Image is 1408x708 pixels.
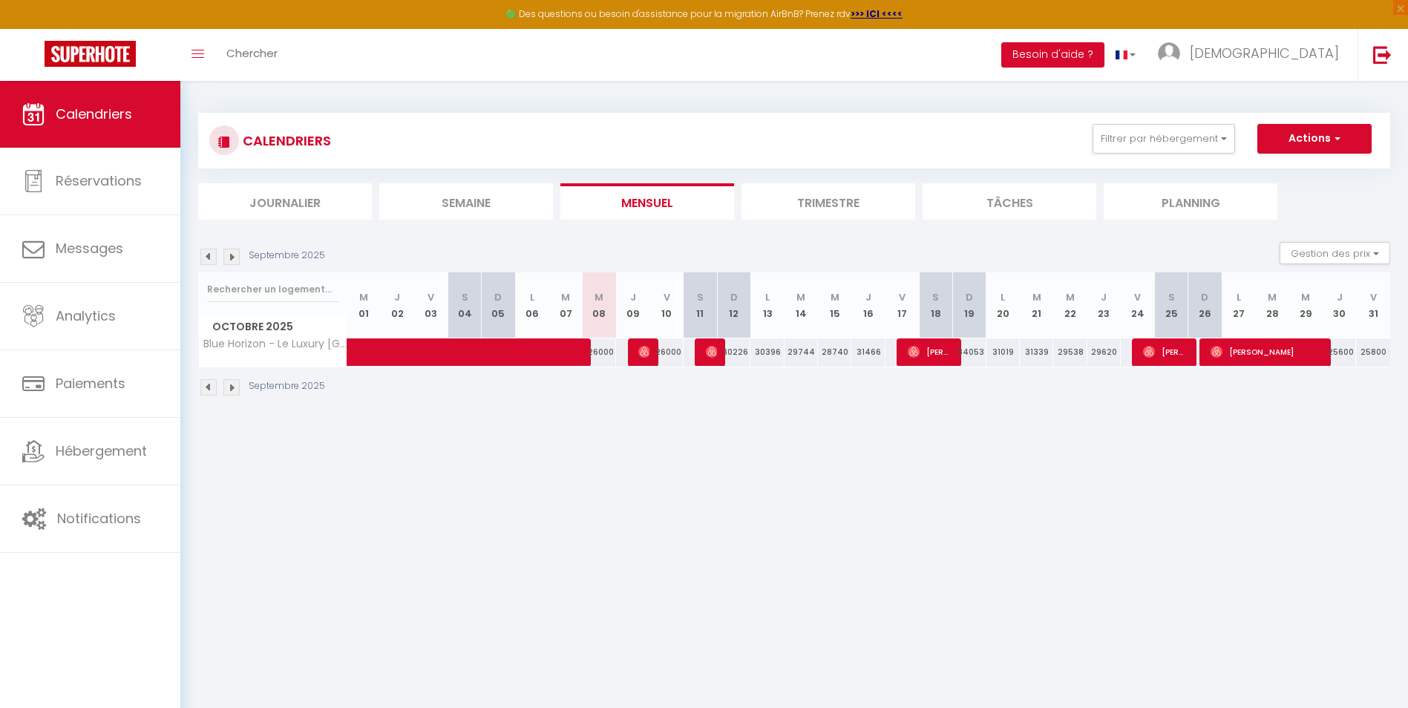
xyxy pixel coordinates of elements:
th: 29 [1289,272,1323,338]
th: 12 [717,272,750,338]
th: 26 [1188,272,1222,338]
span: [PERSON_NAME] [1143,338,1188,366]
img: ... [1158,42,1180,65]
abbr: M [796,290,805,304]
img: Super Booking [45,41,136,67]
span: Chercher [226,45,278,61]
li: Tâches [923,183,1096,220]
abbr: J [394,290,400,304]
th: 20 [986,272,1020,338]
abbr: D [730,290,738,304]
a: Chercher [215,29,289,81]
abbr: J [630,290,636,304]
span: [PERSON_NAME] [638,338,649,366]
div: 25600 [1323,338,1356,366]
th: 22 [1053,272,1087,338]
th: 31 [1356,272,1390,338]
abbr: M [1066,290,1075,304]
th: 30 [1323,272,1356,338]
abbr: M [1268,290,1277,304]
button: Gestion des prix [1280,242,1390,264]
th: 13 [750,272,784,338]
li: Semaine [379,183,553,220]
abbr: S [697,290,704,304]
abbr: S [932,290,939,304]
abbr: J [1101,290,1107,304]
span: Notifications [57,509,141,528]
div: 29620 [1087,338,1121,366]
th: 18 [919,272,952,338]
li: Planning [1104,183,1277,220]
button: Besoin d'aide ? [1001,42,1104,68]
abbr: D [966,290,973,304]
th: 27 [1222,272,1255,338]
abbr: L [530,290,534,304]
th: 05 [482,272,515,338]
a: >>> ICI <<<< [851,7,903,20]
th: 24 [1121,272,1154,338]
abbr: L [1001,290,1005,304]
abbr: L [1237,290,1241,304]
abbr: M [1301,290,1310,304]
abbr: V [1370,290,1377,304]
li: Journalier [198,183,372,220]
button: Filtrer par hébergement [1093,124,1235,154]
span: Calendriers [56,105,132,123]
span: Analytics [56,307,116,325]
input: Rechercher un logement... [207,276,338,303]
th: 14 [785,272,818,338]
abbr: D [494,290,502,304]
abbr: D [1201,290,1208,304]
abbr: M [561,290,570,304]
th: 06 [515,272,549,338]
th: 02 [381,272,414,338]
span: Réservations [56,171,142,190]
th: 21 [1020,272,1053,338]
th: 11 [684,272,717,338]
abbr: L [765,290,770,304]
span: Octobre 2025 [199,316,347,338]
abbr: M [359,290,368,304]
abbr: M [595,290,603,304]
a: ... [DEMOGRAPHIC_DATA] [1147,29,1358,81]
span: Blue Horizon - Le Luxury [GEOGRAPHIC_DATA] [201,338,350,350]
th: 07 [549,272,582,338]
abbr: M [831,290,839,304]
div: 34053 [952,338,986,366]
abbr: J [1337,290,1343,304]
abbr: V [1134,290,1141,304]
th: 25 [1154,272,1188,338]
h3: CALENDRIERS [239,124,331,157]
li: Trimestre [741,183,915,220]
th: 17 [885,272,919,338]
th: 10 [649,272,683,338]
div: 31019 [986,338,1020,366]
li: Mensuel [560,183,734,220]
th: 08 [583,272,616,338]
abbr: V [428,290,434,304]
span: Paiements [56,374,125,393]
span: Messages [56,239,123,258]
th: 03 [414,272,448,338]
span: [PERSON_NAME] [706,338,717,366]
span: [PERSON_NAME] [1211,338,1322,366]
button: Actions [1257,124,1372,154]
abbr: J [865,290,871,304]
p: Septembre 2025 [249,379,325,393]
div: 29744 [785,338,818,366]
th: 15 [818,272,851,338]
abbr: S [462,290,468,304]
div: 30396 [750,338,784,366]
th: 23 [1087,272,1121,338]
div: 29538 [1053,338,1087,366]
th: 04 [448,272,481,338]
th: 28 [1255,272,1289,338]
th: 01 [347,272,381,338]
div: 31466 [851,338,885,366]
th: 09 [616,272,649,338]
img: logout [1373,45,1392,64]
abbr: V [899,290,906,304]
span: Hébergement [56,442,147,460]
abbr: V [664,290,670,304]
